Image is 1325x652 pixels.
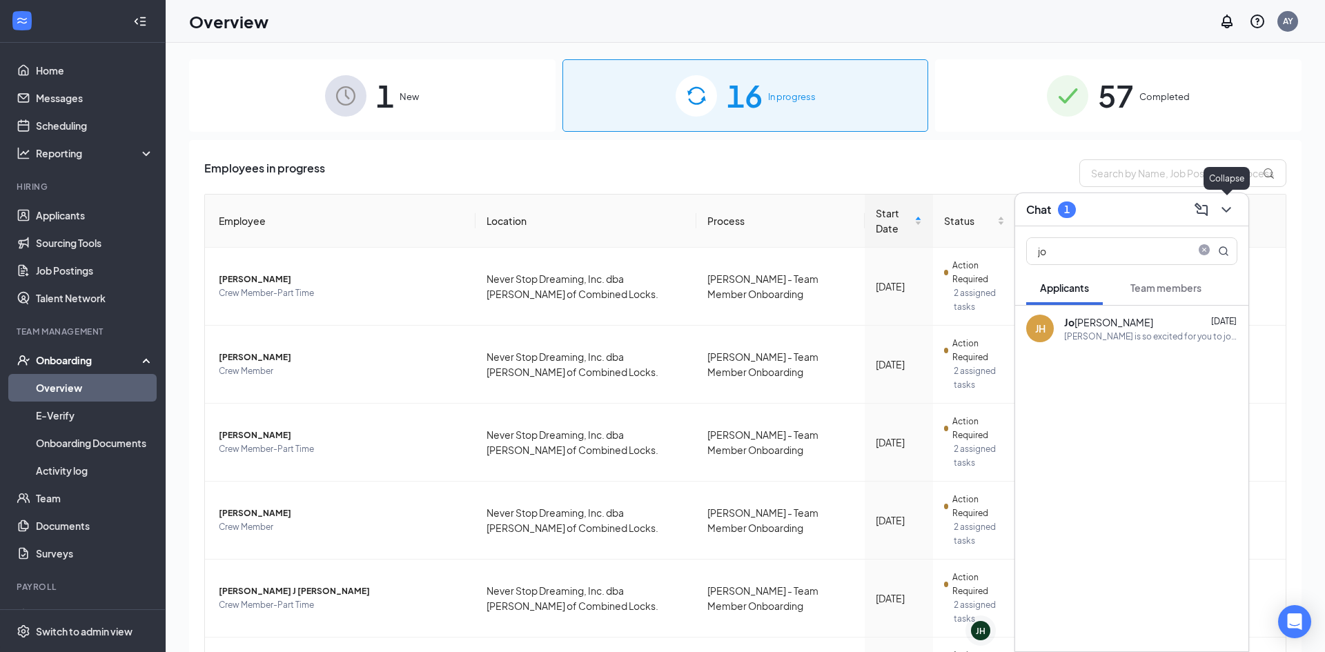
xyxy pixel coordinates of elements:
[219,584,464,598] span: [PERSON_NAME] J [PERSON_NAME]
[1219,13,1235,30] svg: Notifications
[1139,90,1190,103] span: Completed
[475,404,696,482] td: Never Stop Dreaming, Inc. dba [PERSON_NAME] of Combined Locks.
[1079,159,1286,187] input: Search by Name, Job Posting, or Process
[952,415,1004,442] span: Action Required
[1098,72,1134,119] span: 57
[1218,246,1229,257] svg: MagnifyingGlass
[944,213,994,228] span: Status
[696,326,865,404] td: [PERSON_NAME] - Team Member Onboarding
[219,442,464,456] span: Crew Member-Part Time
[876,206,912,236] span: Start Date
[1215,199,1237,221] button: ChevronDown
[696,404,865,482] td: [PERSON_NAME] - Team Member Onboarding
[1026,202,1051,217] h3: Chat
[17,326,151,337] div: Team Management
[952,337,1004,364] span: Action Required
[475,248,696,326] td: Never Stop Dreaming, Inc. dba [PERSON_NAME] of Combined Locks.
[976,625,985,637] div: JH
[36,57,154,84] a: Home
[36,402,154,429] a: E-Verify
[954,442,1005,470] span: 2 assigned tasks
[36,201,154,229] a: Applicants
[36,429,154,457] a: Onboarding Documents
[876,279,922,294] div: [DATE]
[36,374,154,402] a: Overview
[475,560,696,638] td: Never Stop Dreaming, Inc. dba [PERSON_NAME] of Combined Locks.
[36,284,154,312] a: Talent Network
[1249,13,1266,30] svg: QuestionInfo
[36,457,154,484] a: Activity log
[15,14,29,28] svg: WorkstreamLogo
[219,286,464,300] span: Crew Member-Part Time
[768,90,816,103] span: In progress
[36,229,154,257] a: Sourcing Tools
[17,581,151,593] div: Payroll
[1196,244,1213,255] span: close-circle
[696,248,865,326] td: [PERSON_NAME] - Team Member Onboarding
[1130,281,1201,294] span: Team members
[954,364,1005,392] span: 2 assigned tasks
[1211,316,1237,326] span: [DATE]
[17,181,151,192] div: Hiring
[36,257,154,284] a: Job Postings
[17,624,30,638] svg: Settings
[952,259,1004,286] span: Action Required
[219,520,464,534] span: Crew Member
[876,591,922,606] div: [DATE]
[475,482,696,560] td: Never Stop Dreaming, Inc. dba [PERSON_NAME] of Combined Locks.
[1064,330,1237,342] div: [PERSON_NAME] is so excited for you to join our team! Do you know anyone else who might be intere...
[1283,15,1293,27] div: AY
[36,84,154,112] a: Messages
[36,624,132,638] div: Switch to admin view
[17,146,30,160] svg: Analysis
[696,195,865,248] th: Process
[954,286,1005,314] span: 2 assigned tasks
[954,520,1005,548] span: 2 assigned tasks
[696,560,865,638] td: [PERSON_NAME] - Team Member Onboarding
[1190,199,1213,221] button: ComposeMessage
[1064,204,1070,215] div: 1
[400,90,419,103] span: New
[36,512,154,540] a: Documents
[1064,315,1153,329] div: [PERSON_NAME]
[952,493,1004,520] span: Action Required
[219,598,464,612] span: Crew Member-Part Time
[219,506,464,520] span: [PERSON_NAME]
[219,428,464,442] span: [PERSON_NAME]
[219,273,464,286] span: [PERSON_NAME]
[1196,244,1213,258] span: close-circle
[36,484,154,512] a: Team
[36,146,155,160] div: Reporting
[219,350,464,364] span: [PERSON_NAME]
[36,353,142,367] div: Onboarding
[727,72,763,119] span: 16
[1193,201,1210,218] svg: ComposeMessage
[204,159,325,187] span: Employees in progress
[933,195,1016,248] th: Status
[36,602,154,629] a: PayrollCrown
[205,195,475,248] th: Employee
[1218,201,1235,218] svg: ChevronDown
[876,513,922,528] div: [DATE]
[189,10,268,33] h1: Overview
[1040,281,1089,294] span: Applicants
[1204,167,1250,190] div: Collapse
[696,482,865,560] td: [PERSON_NAME] - Team Member Onboarding
[376,72,394,119] span: 1
[1064,316,1074,328] b: Jo
[1027,238,1190,264] input: Search applicant
[876,357,922,372] div: [DATE]
[1035,322,1046,335] div: JH
[475,195,696,248] th: Location
[952,571,1004,598] span: Action Required
[36,112,154,139] a: Scheduling
[954,598,1005,626] span: 2 assigned tasks
[133,14,147,28] svg: Collapse
[1278,605,1311,638] div: Open Intercom Messenger
[17,353,30,367] svg: UserCheck
[219,364,464,378] span: Crew Member
[876,435,922,450] div: [DATE]
[475,326,696,404] td: Never Stop Dreaming, Inc. dba [PERSON_NAME] of Combined Locks.
[36,540,154,567] a: Surveys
